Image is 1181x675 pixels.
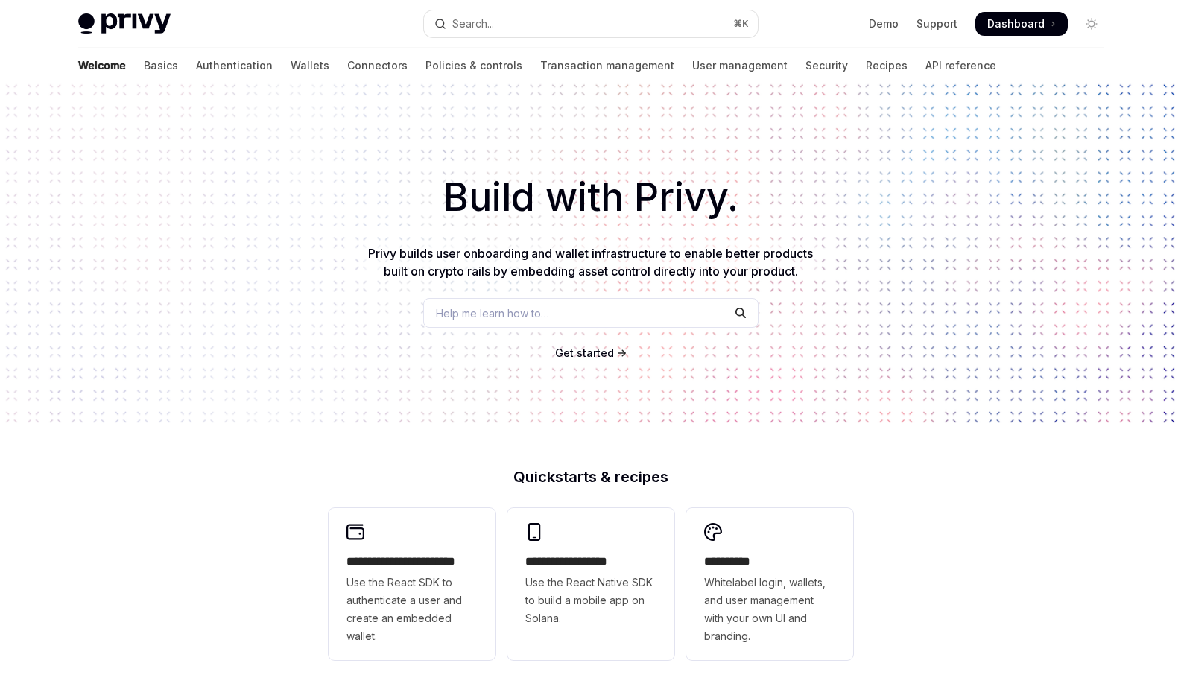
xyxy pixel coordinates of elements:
[196,48,273,83] a: Authentication
[452,15,494,33] div: Search...
[347,48,408,83] a: Connectors
[78,48,126,83] a: Welcome
[291,48,329,83] a: Wallets
[916,16,957,31] a: Support
[540,48,674,83] a: Transaction management
[869,16,899,31] a: Demo
[1080,12,1104,36] button: Toggle dark mode
[329,469,853,484] h2: Quickstarts & recipes
[436,305,549,321] span: Help me learn how to…
[555,346,614,359] span: Get started
[975,12,1068,36] a: Dashboard
[704,574,835,645] span: Whitelabel login, wallets, and user management with your own UI and branding.
[425,48,522,83] a: Policies & controls
[346,574,478,645] span: Use the React SDK to authenticate a user and create an embedded wallet.
[692,48,788,83] a: User management
[144,48,178,83] a: Basics
[424,10,758,37] button: Open search
[805,48,848,83] a: Security
[368,246,813,279] span: Privy builds user onboarding and wallet infrastructure to enable better products built on crypto ...
[555,346,614,361] a: Get started
[24,168,1157,226] h1: Build with Privy.
[987,16,1045,31] span: Dashboard
[525,574,656,627] span: Use the React Native SDK to build a mobile app on Solana.
[925,48,996,83] a: API reference
[686,508,853,660] a: **** *****Whitelabel login, wallets, and user management with your own UI and branding.
[78,13,171,34] img: light logo
[866,48,908,83] a: Recipes
[733,18,749,30] span: ⌘ K
[507,508,674,660] a: **** **** **** ***Use the React Native SDK to build a mobile app on Solana.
